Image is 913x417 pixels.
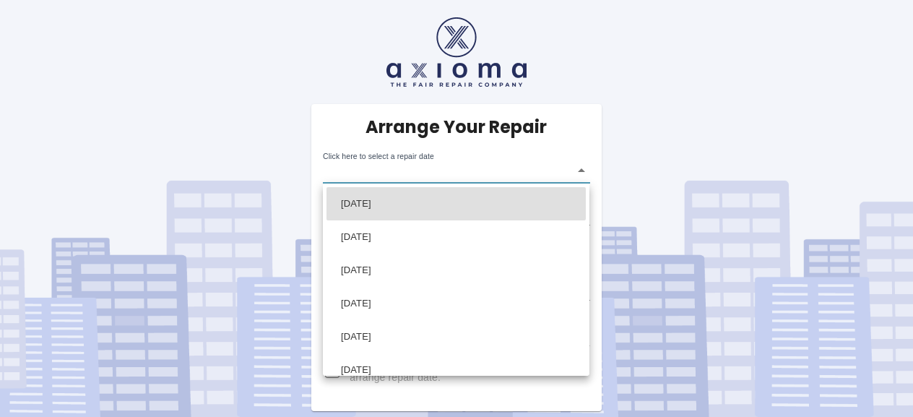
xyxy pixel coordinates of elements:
[326,353,586,387] li: [DATE]
[326,187,586,220] li: [DATE]
[326,287,586,320] li: [DATE]
[326,254,586,287] li: [DATE]
[326,320,586,353] li: [DATE]
[326,220,586,254] li: [DATE]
